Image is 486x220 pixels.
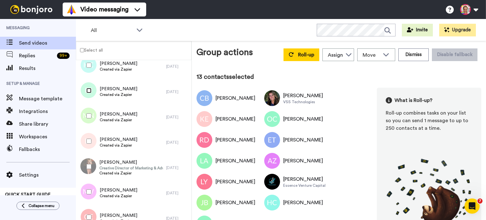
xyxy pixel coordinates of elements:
div: [DATE] [166,115,188,120]
button: Roll-up [283,48,319,61]
div: 99 + [57,53,70,59]
img: Image of Roberto Downes [196,132,212,148]
span: Workspaces [19,133,76,141]
div: Group actions [196,46,253,61]
div: Roll-up combines tasks on your list so you can send 1 message to up to 250 contacts at a time. [386,109,472,132]
span: Fallbacks [19,146,76,153]
span: Results [19,65,76,72]
span: Video messaging [80,5,128,14]
div: [PERSON_NAME] [283,115,323,123]
img: Image of Laura Garza [264,90,280,106]
div: 13 contacts selected [196,72,481,81]
img: Image of Lilian Alba [196,153,212,169]
span: [PERSON_NAME] [100,60,137,67]
button: Disable fallback [432,48,477,61]
img: Image of Jalen Brown [196,195,212,211]
span: Created via Zapier [100,143,137,148]
span: Created via Zapier [100,117,137,123]
div: [PERSON_NAME] [215,136,255,144]
img: Image of Omar Castro [264,111,280,127]
span: Roll-up [298,52,314,57]
span: [PERSON_NAME] [100,212,137,219]
span: Move [363,51,380,59]
span: Created via Zapier [100,67,137,72]
img: Image of Andrea Zunino [264,153,280,169]
span: What is Roll-up? [395,97,433,104]
span: Created via Zapier [100,92,137,97]
img: Image of Clinton Browne [196,90,212,106]
div: [PERSON_NAME] [283,175,326,183]
div: [DATE] [166,165,188,170]
img: Image of Kiara Earl [196,111,212,127]
span: Send videos [19,39,76,47]
div: [PERSON_NAME] [215,115,255,123]
div: [PERSON_NAME] [283,136,323,144]
button: Upgrade [439,24,476,36]
span: Message template [19,95,76,103]
div: [PERSON_NAME] [283,92,323,99]
img: bj-logo-header-white.svg [8,5,55,14]
div: [PERSON_NAME] [215,178,255,185]
span: [PERSON_NAME] [100,187,137,193]
div: VSS Technologies [283,99,323,104]
img: Image of Hector Jose Compres [264,195,280,211]
span: QUICK START GUIDE [5,192,51,197]
img: Image of Larresa Young [196,174,212,190]
img: Image of Lori Cuyler [264,174,280,190]
span: Share library [19,120,76,128]
div: [PERSON_NAME] [215,94,255,102]
div: [PERSON_NAME] [215,199,255,206]
span: 7 [477,198,483,204]
span: Creative Director of Marketing & Advertising [99,166,163,171]
input: Select all [80,48,84,52]
div: [DATE] [166,191,188,196]
div: [PERSON_NAME] [283,157,323,165]
span: [PERSON_NAME] [99,159,163,166]
button: Invite [402,24,433,36]
div: [PERSON_NAME] [215,157,255,165]
iframe: Intercom live chat [464,198,480,214]
span: [PERSON_NAME] [100,111,137,117]
button: Dismiss [398,48,429,61]
span: Settings [19,171,76,179]
div: [DATE] [166,89,188,94]
div: [DATE] [166,64,188,69]
span: Integrations [19,108,76,115]
img: vm-color.svg [66,4,77,15]
label: Select all [76,46,103,54]
div: Essence Venture Capital [283,183,326,188]
div: [PERSON_NAME] [283,199,323,206]
span: [PERSON_NAME] [100,86,137,92]
span: Created via Zapier [99,171,163,176]
span: Created via Zapier [100,193,137,198]
div: [DATE] [166,140,188,145]
span: All [91,27,133,34]
button: Collapse menu [16,202,59,210]
span: Collapse menu [28,203,54,208]
span: Replies [19,52,54,60]
span: [PERSON_NAME] [100,136,137,143]
img: Image of Erica Thomas [264,132,280,148]
div: Assign [328,51,343,59]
